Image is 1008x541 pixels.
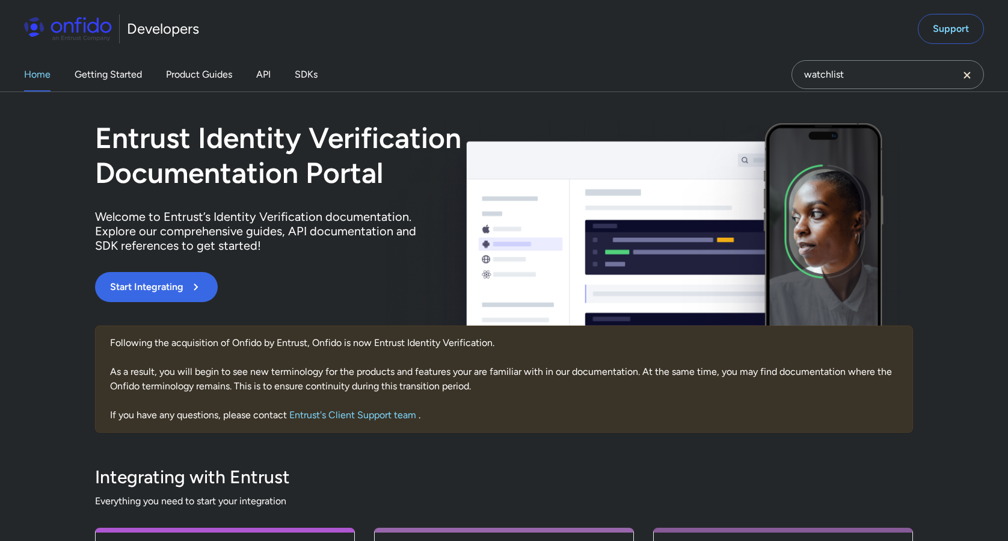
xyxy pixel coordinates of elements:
[95,326,913,433] div: Following the acquisition of Onfido by Entrust, Onfido is now Entrust Identity Verification. As a...
[75,58,142,91] a: Getting Started
[95,121,668,190] h1: Entrust Identity Verification Documentation Portal
[95,209,432,253] p: Welcome to Entrust’s Identity Verification documentation. Explore our comprehensive guides, API d...
[24,17,112,41] img: Onfido Logo
[918,14,984,44] a: Support
[95,272,668,302] a: Start Integrating
[95,494,913,509] span: Everything you need to start your integration
[95,272,218,302] button: Start Integrating
[256,58,271,91] a: API
[960,68,974,82] svg: Clear search field button
[127,19,199,39] h1: Developers
[95,465,913,489] h3: Integrating with Entrust
[289,409,419,421] a: Entrust's Client Support team
[166,58,232,91] a: Product Guides
[791,60,984,89] input: Onfido search input field
[24,58,51,91] a: Home
[295,58,318,91] a: SDKs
